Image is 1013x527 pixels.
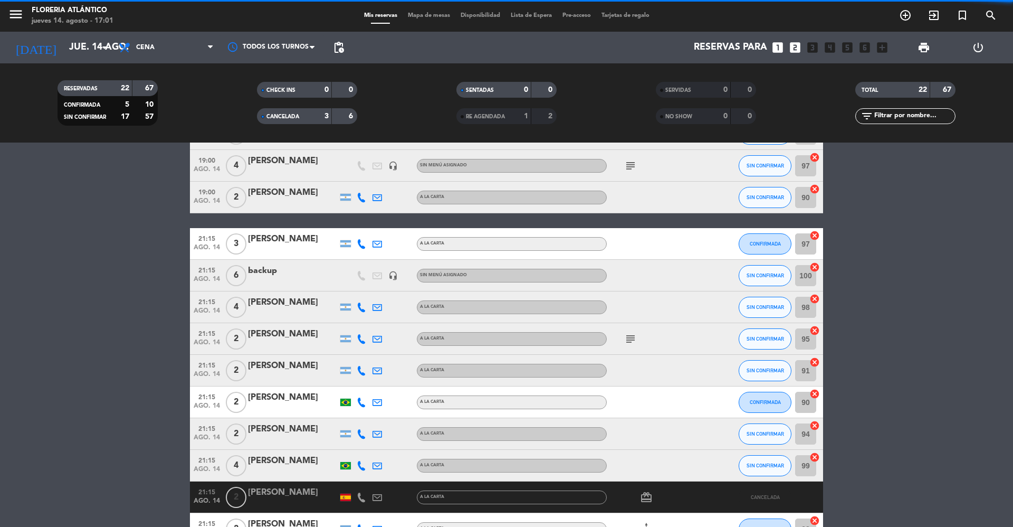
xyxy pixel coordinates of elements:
[972,41,985,54] i: power_settings_new
[121,84,129,92] strong: 22
[739,487,791,508] button: CANCELADA
[809,420,820,431] i: cancel
[809,357,820,368] i: cancel
[226,360,246,381] span: 2
[747,368,784,373] span: SIN CONFIRMAR
[324,86,329,93] strong: 0
[420,495,444,499] span: A LA CARTA
[266,88,295,93] span: CHECK INS
[8,36,64,59] i: [DATE]
[557,13,596,18] span: Pre-acceso
[194,295,220,307] span: 21:15
[739,265,791,286] button: SIN CONFIRMAR
[226,155,246,176] span: 4
[248,154,338,168] div: [PERSON_NAME]
[977,6,1005,24] span: BUSCAR
[194,154,220,166] span: 19:00
[194,232,220,244] span: 21:15
[194,359,220,371] span: 21:15
[420,305,444,309] span: A LA CARTA
[747,163,784,168] span: SIN CONFIRMAR
[194,371,220,383] span: ago. 14
[266,114,299,119] span: CANCELADA
[747,194,784,200] span: SIN CONFIRMAR
[226,187,246,208] span: 2
[248,327,338,341] div: [PERSON_NAME]
[747,463,784,468] span: SIN CONFIRMAR
[248,454,338,468] div: [PERSON_NAME]
[248,391,338,404] div: [PERSON_NAME]
[748,86,754,93] strong: 0
[943,86,953,93] strong: 67
[891,6,920,24] span: RESERVAR MESA
[194,339,220,351] span: ago. 14
[739,187,791,208] button: SIN CONFIRMAR
[694,42,767,53] span: Reservas para
[145,113,156,120] strong: 57
[747,336,784,342] span: SIN CONFIRMAR
[524,86,528,93] strong: 0
[226,328,246,350] span: 2
[194,466,220,478] span: ago. 14
[194,497,220,510] span: ago. 14
[739,392,791,413] button: CONFIRMADA
[8,6,24,26] button: menu
[809,389,820,399] i: cancel
[809,515,820,526] i: cancel
[723,86,728,93] strong: 0
[194,166,220,178] span: ago. 14
[596,13,655,18] span: Tarjetas de regalo
[750,399,781,405] span: CONFIRMADA
[624,159,637,172] i: subject
[809,152,820,163] i: cancel
[226,233,246,255] span: 3
[747,431,784,437] span: SIN CONFIRMAR
[359,13,403,18] span: Mis reservas
[420,400,444,404] span: A LA CARTA
[918,41,930,54] span: print
[136,44,155,51] span: Cena
[548,112,555,120] strong: 2
[548,86,555,93] strong: 0
[956,9,969,22] i: turned_in_not
[194,402,220,415] span: ago. 14
[194,244,220,256] span: ago. 14
[985,9,997,22] i: search
[640,491,653,504] i: card_giftcard
[226,455,246,476] span: 4
[739,424,791,445] button: SIN CONFIRMAR
[771,41,785,54] i: looks_one
[332,41,345,54] span: pending_actions
[388,271,398,280] i: headset_mic
[875,41,889,54] i: add_box
[858,41,872,54] i: looks_6
[809,294,820,304] i: cancel
[809,230,820,241] i: cancel
[420,163,467,167] span: Sin menú asignado
[226,297,246,318] span: 4
[823,41,837,54] i: looks_4
[505,13,557,18] span: Lista de Espera
[809,325,820,336] i: cancel
[32,5,113,16] div: Floreria Atlántico
[899,9,912,22] i: add_circle_outline
[8,6,24,22] i: menu
[420,336,444,341] span: A LA CARTA
[194,185,220,197] span: 19:00
[928,9,940,22] i: exit_to_app
[194,307,220,319] span: ago. 14
[248,359,338,373] div: [PERSON_NAME]
[248,296,338,309] div: [PERSON_NAME]
[750,241,781,247] span: CONFIRMADA
[248,232,338,246] div: [PERSON_NAME]
[951,32,1005,63] div: LOG OUT
[420,463,444,467] span: A LA CARTA
[64,102,100,108] span: CONFIRMADA
[809,452,820,463] i: cancel
[420,273,467,277] span: Sin menú asignado
[739,328,791,350] button: SIN CONFIRMAR
[723,112,728,120] strong: 0
[194,454,220,466] span: 21:15
[665,88,691,93] span: SERVIDAS
[809,262,820,272] i: cancel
